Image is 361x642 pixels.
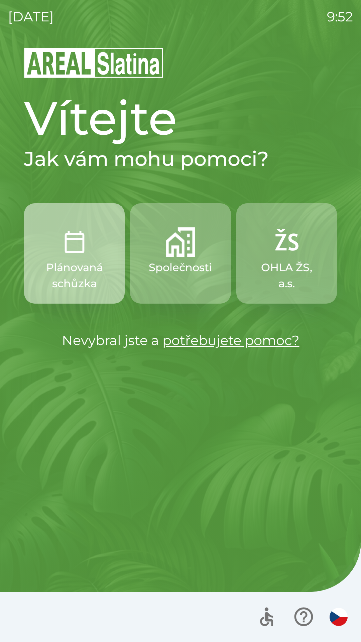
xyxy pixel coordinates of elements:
p: [DATE] [8,7,54,27]
p: Společnosti [149,259,212,276]
button: OHLA ŽS, a.s. [236,203,337,304]
p: Nevybral jste a [24,330,337,350]
button: Plánovaná schůzka [24,203,125,304]
img: 9f72f9f4-8902-46ff-b4e6-bc4241ee3c12.png [272,227,301,257]
img: Logo [24,47,337,79]
button: Společnosti [130,203,231,304]
p: OHLA ŽS, a.s. [252,259,321,292]
img: 0ea463ad-1074-4378-bee6-aa7a2f5b9440.png [60,227,89,257]
img: cs flag [330,608,348,626]
h1: Vítejte [24,90,337,146]
p: Plánovaná schůzka [40,259,109,292]
img: 58b4041c-2a13-40f9-aad2-b58ace873f8c.png [166,227,195,257]
a: potřebujete pomoc? [162,332,299,348]
h2: Jak vám mohu pomoci? [24,146,337,171]
p: 9:52 [327,7,353,27]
